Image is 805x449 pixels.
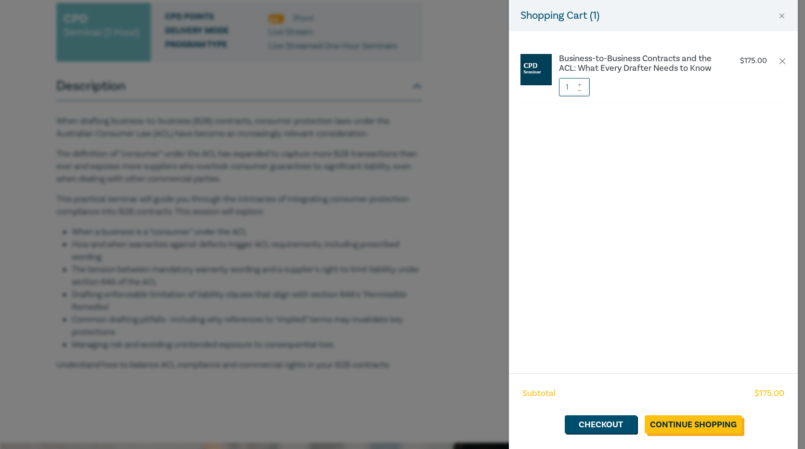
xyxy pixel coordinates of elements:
[645,415,742,434] a: Continue Shopping
[565,415,637,434] a: Checkout
[522,387,556,400] span: Subtotal
[740,56,767,66] p: $ 175.00
[754,387,784,400] span: $ 175.00
[520,54,552,85] img: CPD%20Seminar.jpg
[778,12,786,20] button: Close
[559,54,719,73] a: Business-to-Business Contracts and the ACL: What Every Drafter Needs to Know
[520,8,599,24] h5: Shopping Cart ( 1 )
[559,78,590,96] input: 1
